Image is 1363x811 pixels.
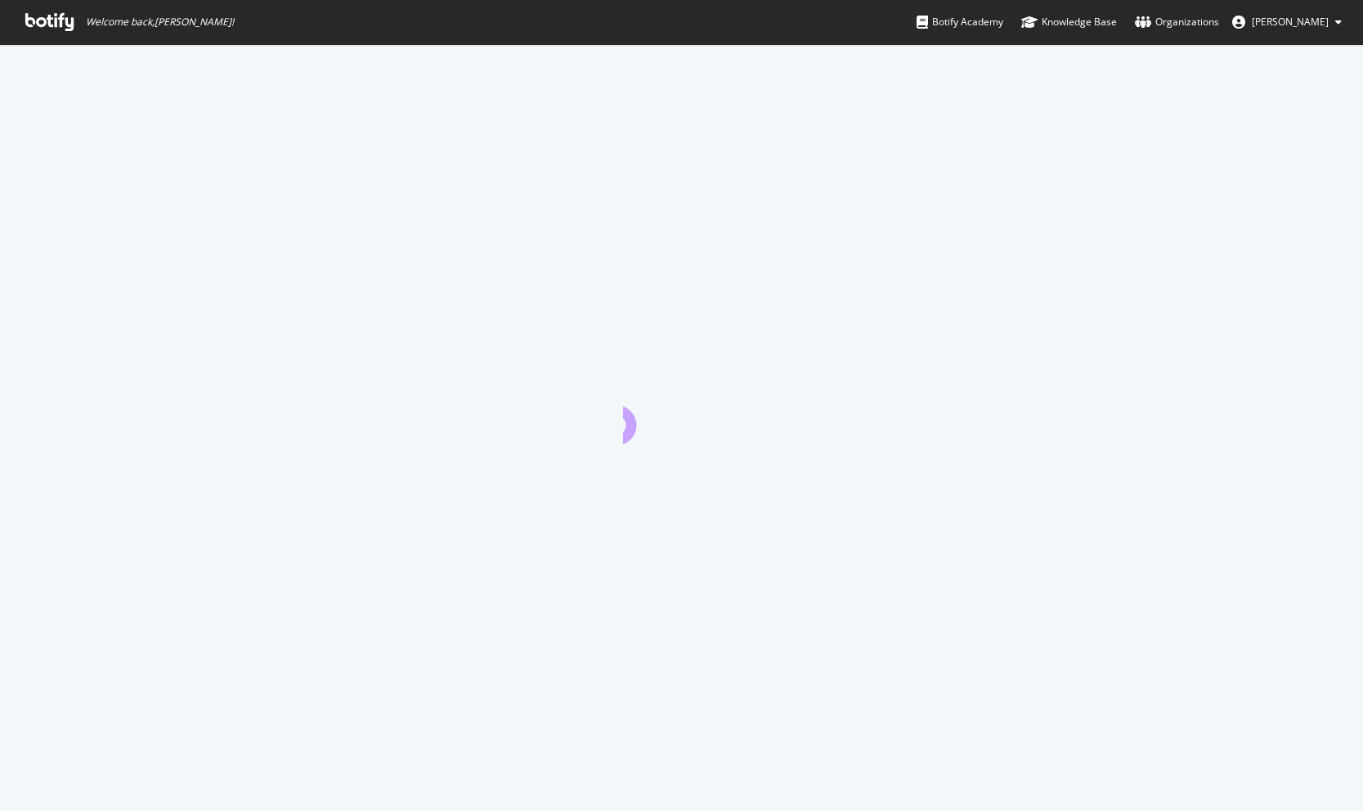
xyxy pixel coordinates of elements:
[1219,9,1355,35] button: [PERSON_NAME]
[86,16,234,29] span: Welcome back, [PERSON_NAME] !
[1135,14,1219,30] div: Organizations
[1252,15,1329,29] span: Enrico Cervato
[917,14,1003,30] div: Botify Academy
[1021,14,1117,30] div: Knowledge Base
[623,385,741,444] div: animation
